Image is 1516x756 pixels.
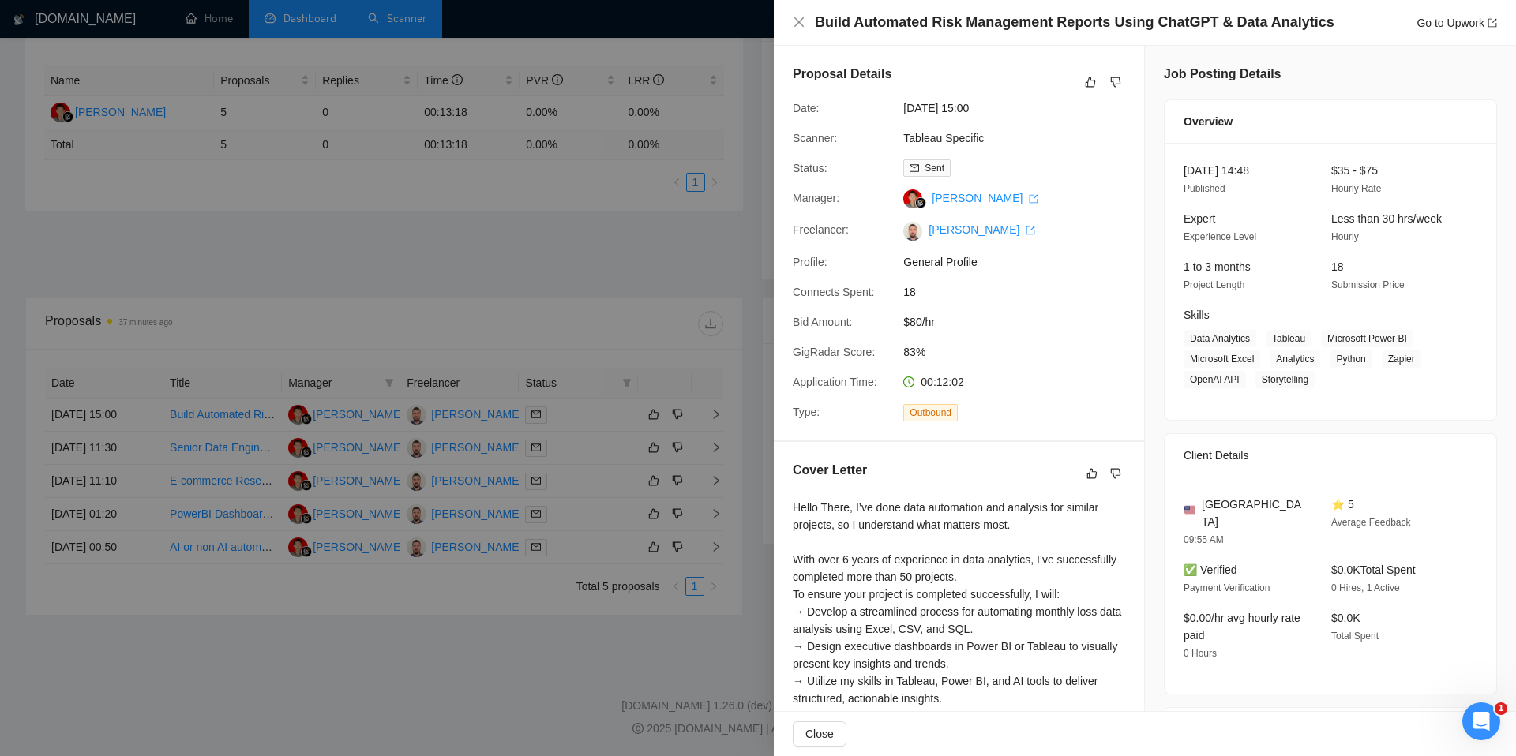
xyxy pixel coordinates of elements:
[903,222,922,241] img: c1fc_27FLf1EH3L5AMFf83tGS6yaxyVnKv9AQzsnZAAlewa1bmmPsWnBFgF8h6rQJW
[1184,113,1233,130] span: Overview
[1184,330,1256,347] span: Data Analytics
[903,313,1140,331] span: $80/hr
[1184,708,1477,750] div: Job Description
[1331,582,1400,593] span: 0 Hires, 1 Active
[1495,702,1507,715] span: 1
[793,192,839,204] span: Manager:
[921,376,964,388] span: 00:12:02
[1462,702,1500,740] iframe: Intercom live chat
[1330,350,1372,368] span: Python
[1106,73,1125,92] button: dislike
[1417,17,1497,29] a: Go to Upworkexport
[1184,350,1260,368] span: Microsoft Excel
[932,192,1038,204] a: [PERSON_NAME] export
[1029,194,1038,204] span: export
[1085,76,1096,88] span: like
[1184,582,1270,593] span: Payment Verification
[1083,464,1101,483] button: like
[793,16,805,29] button: Close
[903,404,958,421] span: Outbound
[910,163,919,173] span: mail
[1184,183,1225,194] span: Published
[793,376,877,388] span: Application Time:
[793,346,875,358] span: GigRadar Score:
[903,376,914,387] span: clock-circle
[1184,534,1224,545] span: 09:55 AM
[1321,330,1413,347] span: Microsoft Power BI
[1266,330,1311,347] span: Tableau
[1106,464,1125,483] button: dislike
[1331,231,1359,242] span: Hourly
[1331,612,1360,624] span: $0.0K
[1184,648,1217,659] span: 0 Hours
[793,102,819,114] span: Date:
[1184,279,1244,290] span: Project Length
[1255,371,1315,388] span: Storytelling
[929,223,1035,236] a: [PERSON_NAME] export
[793,132,837,144] span: Scanner:
[1331,260,1344,273] span: 18
[1184,612,1300,642] span: $0.00/hr avg hourly rate paid
[1331,212,1442,225] span: Less than 30 hrs/week
[793,721,846,747] button: Close
[903,99,1140,117] span: [DATE] 15:00
[1331,631,1379,642] span: Total Spent
[1184,371,1246,388] span: OpenAI API
[1202,496,1306,530] span: [GEOGRAPHIC_DATA]
[1184,563,1237,576] span: ✅ Verified
[793,316,853,328] span: Bid Amount:
[1184,504,1195,515] img: 🇺🇸
[1184,260,1251,273] span: 1 to 3 months
[1382,350,1421,368] span: Zapier
[793,16,805,28] span: close
[1086,467,1098,480] span: like
[815,13,1334,32] h4: Build Automated Risk Management Reports Using ChatGPT & Data Analytics
[1488,18,1497,28] span: export
[1184,309,1210,321] span: Skills
[903,283,1140,301] span: 18
[1270,350,1320,368] span: Analytics
[925,163,944,174] span: Sent
[793,65,891,84] h5: Proposal Details
[1331,517,1411,528] span: Average Feedback
[805,725,834,743] span: Close
[1331,563,1416,576] span: $0.0K Total Spent
[1164,65,1281,84] h5: Job Posting Details
[903,253,1140,271] span: General Profile
[1184,212,1215,225] span: Expert
[1026,226,1035,235] span: export
[1331,183,1381,194] span: Hourly Rate
[915,197,926,208] img: gigradar-bm.png
[1184,231,1256,242] span: Experience Level
[793,406,820,418] span: Type:
[1184,434,1477,477] div: Client Details
[1110,76,1121,88] span: dislike
[1331,498,1354,511] span: ⭐ 5
[1331,164,1378,177] span: $35 - $75
[793,223,849,236] span: Freelancer:
[1110,467,1121,480] span: dislike
[903,132,984,144] a: Tableau Specific
[793,256,827,268] span: Profile:
[903,343,1140,361] span: 83%
[793,286,875,298] span: Connects Spent:
[1184,164,1249,177] span: [DATE] 14:48
[793,461,867,480] h5: Cover Letter
[1331,279,1405,290] span: Submission Price
[793,162,827,174] span: Status:
[1081,73,1100,92] button: like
